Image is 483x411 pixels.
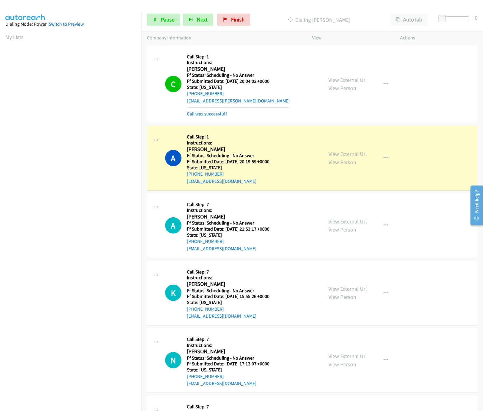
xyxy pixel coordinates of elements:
[147,14,180,26] a: Pause
[187,404,277,410] h5: Call Step: 7
[147,34,302,41] p: Company Information
[183,14,213,26] button: Next
[165,150,181,166] h1: A
[187,153,277,159] h5: Ff Status: Scheduling - No Answer
[165,285,181,301] h1: K
[329,85,357,92] a: View Person
[187,226,277,232] h5: Ff Submitted Date: [DATE] 21:53:17 +0000
[165,352,181,368] div: The call is yet to be attempted
[187,207,277,213] h5: Instructions:
[259,16,380,24] p: Dialing [PERSON_NAME]
[329,353,367,360] a: View External Url
[187,213,277,220] h2: [PERSON_NAME]
[165,217,181,234] h1: A
[329,76,367,83] a: View External Url
[5,34,24,40] a: My Lists
[329,361,357,368] a: View Person
[187,380,256,386] a: [EMAIL_ADDRESS][DOMAIN_NAME]
[187,367,277,373] h5: State: [US_STATE]
[5,47,142,334] iframe: Dialpad
[165,76,181,92] h1: C
[187,54,290,60] h5: Call Step: 1
[187,336,277,342] h5: Call Step: 7
[5,21,136,28] div: Dialing Mode: Power |
[187,374,224,379] a: [PHONE_NUMBER]
[187,288,277,294] h5: Ff Status: Scheduling - No Answer
[187,84,290,90] h5: State: [US_STATE]
[475,14,478,22] div: 0
[187,98,290,104] a: [EMAIL_ADDRESS][PERSON_NAME][DOMAIN_NAME]
[312,34,390,41] p: View
[187,202,277,208] h5: Call Step: 7
[187,293,277,299] h5: Ff Submitted Date: [DATE] 15:55:26 +0000
[187,165,277,171] h5: State: [US_STATE]
[187,91,224,96] a: [PHONE_NUMBER]
[187,159,277,165] h5: Ff Submitted Date: [DATE] 20:19:59 +0000
[466,181,483,229] iframe: Resource Center
[187,66,277,73] h2: [PERSON_NAME]
[187,60,290,66] h5: Instructions:
[187,146,277,153] h2: [PERSON_NAME]
[187,306,224,312] a: [PHONE_NUMBER]
[187,355,277,361] h5: Ff Status: Scheduling - No Answer
[187,171,224,177] a: [PHONE_NUMBER]
[329,218,367,225] a: View External Url
[187,361,277,367] h5: Ff Submitted Date: [DATE] 17:13:07 +0000
[187,78,290,84] h5: Ff Submitted Date: [DATE] 20:04:02 +0000
[161,16,175,23] span: Pause
[329,293,357,300] a: View Person
[187,238,224,244] a: [PHONE_NUMBER]
[187,232,277,238] h5: State: [US_STATE]
[329,285,367,292] a: View External Url
[187,281,277,288] h2: [PERSON_NAME]
[187,342,277,348] h5: Instructions:
[217,14,250,26] a: Finish
[442,16,469,21] div: Delay between calls (in seconds)
[187,178,256,184] a: [EMAIL_ADDRESS][DOMAIN_NAME]
[187,134,277,140] h5: Call Step: 1
[231,16,245,23] span: Finish
[329,150,367,157] a: View External Url
[400,34,478,41] p: Actions
[187,220,277,226] h5: Ff Status: Scheduling - No Answer
[187,111,227,117] a: Call was successful?
[187,299,277,306] h5: State: [US_STATE]
[165,285,181,301] div: The call is yet to be attempted
[187,313,256,319] a: [EMAIL_ADDRESS][DOMAIN_NAME]
[390,14,428,26] button: AutoTab
[187,140,277,146] h5: Instructions:
[165,217,181,234] div: The call is yet to be attempted
[187,348,277,355] h2: [PERSON_NAME]
[165,352,181,368] h1: N
[49,21,84,27] a: Switch to Preview
[329,159,357,166] a: View Person
[187,246,256,251] a: [EMAIL_ADDRESS][DOMAIN_NAME]
[197,16,207,23] span: Next
[329,226,357,233] a: View Person
[187,275,277,281] h5: Instructions:
[187,72,290,78] h5: Ff Status: Scheduling - No Answer
[187,269,277,275] h5: Call Step: 7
